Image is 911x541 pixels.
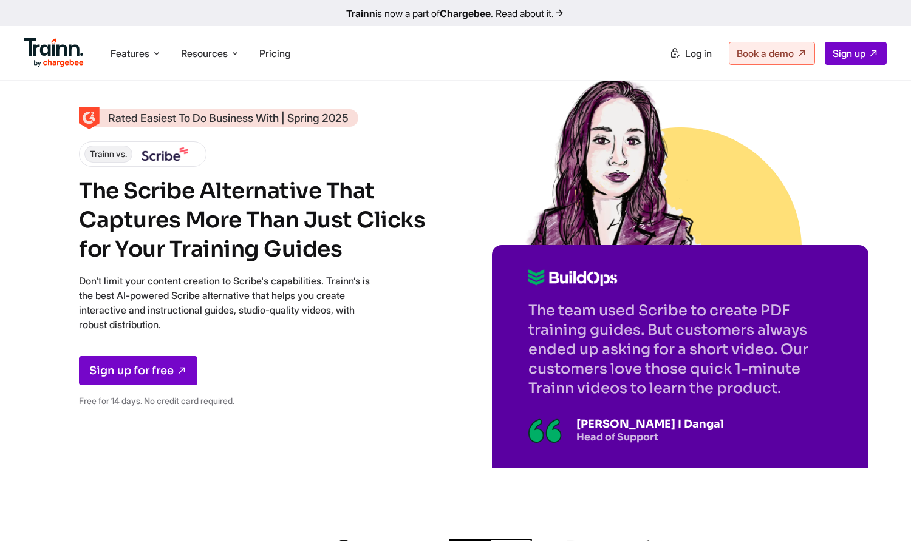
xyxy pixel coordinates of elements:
[79,107,100,129] img: Skilljar Alternative - Trainn | High Performer - Customer Education Category
[181,47,228,60] span: Resources
[576,431,724,443] p: Head of Support
[79,109,358,127] a: Rated Easiest To Do Business With | Spring 2025
[346,7,375,19] b: Trainn
[662,42,719,64] a: Log in
[79,356,197,385] a: Sign up for free
[528,418,562,443] img: Illustration of a quotation mark
[737,47,794,59] span: Book a demo
[79,274,370,332] p: Don't limit your content creation to Scribe's capabilities. Trainn’s is the best AI-powered Scrib...
[576,417,724,431] p: [PERSON_NAME] I Dangal
[825,42,887,65] a: Sign up
[833,47,865,59] span: Sign up
[685,47,712,59] span: Log in
[525,73,701,249] img: Sketch of Sabina Rana from Buildops | Scribe Alternative
[79,394,370,408] p: Free for 14 days. No credit card required.
[729,42,815,65] a: Book a demo
[142,147,188,161] img: Scribe logo
[79,176,431,264] h1: The Scribe Alternative That Captures More Than Just Clicks for Your Training Guides
[84,146,132,163] span: Trainn vs.
[111,47,149,60] span: Features
[528,269,618,286] img: Buildops logo
[528,301,832,398] p: The team used Scribe to create PDF training guides. But customers always ended up asking for a sh...
[24,38,84,67] img: Trainn Logo
[440,7,491,19] b: Chargebee
[259,47,290,59] a: Pricing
